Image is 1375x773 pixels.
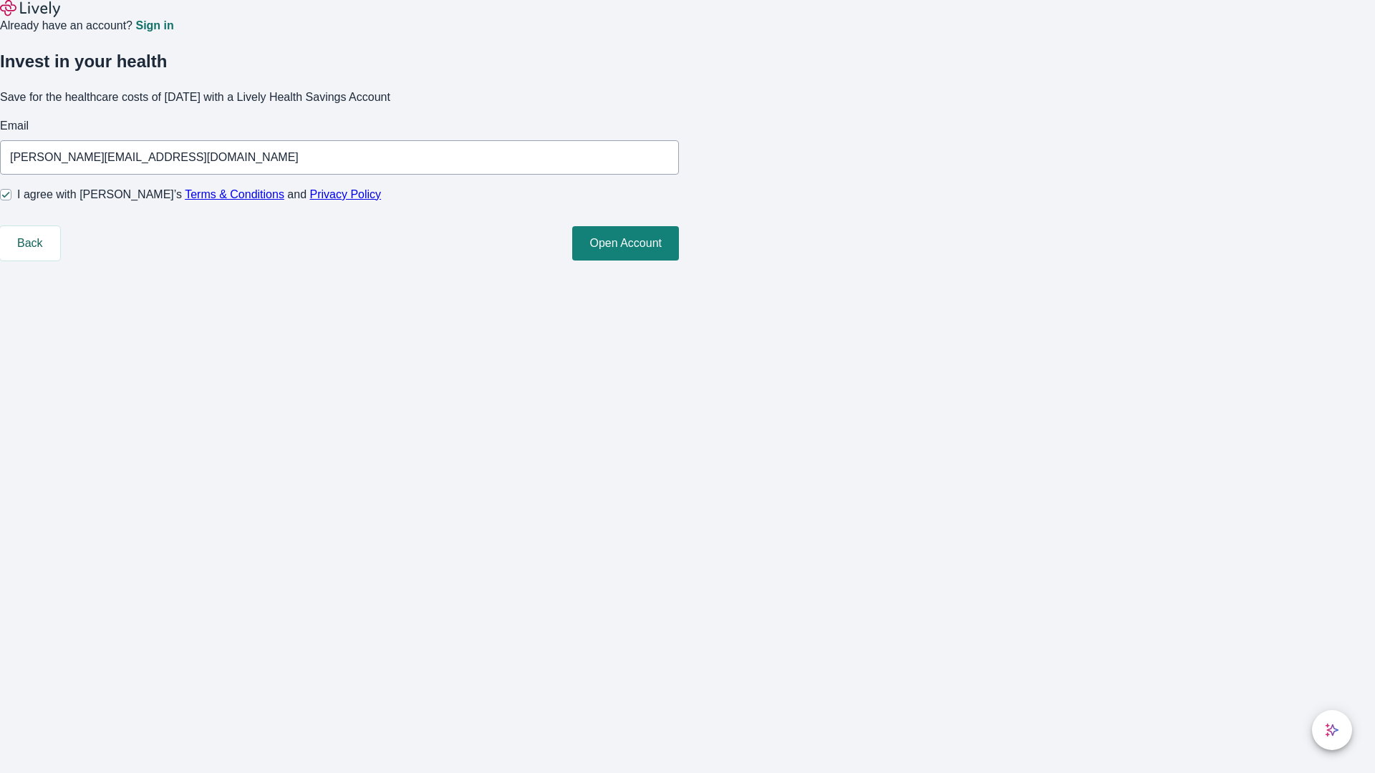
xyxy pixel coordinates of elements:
button: Open Account [572,226,679,261]
a: Privacy Policy [310,188,382,200]
button: chat [1312,710,1352,750]
a: Terms & Conditions [185,188,284,200]
a: Sign in [135,20,173,31]
span: I agree with [PERSON_NAME]’s and [17,186,381,203]
svg: Lively AI Assistant [1325,723,1339,737]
